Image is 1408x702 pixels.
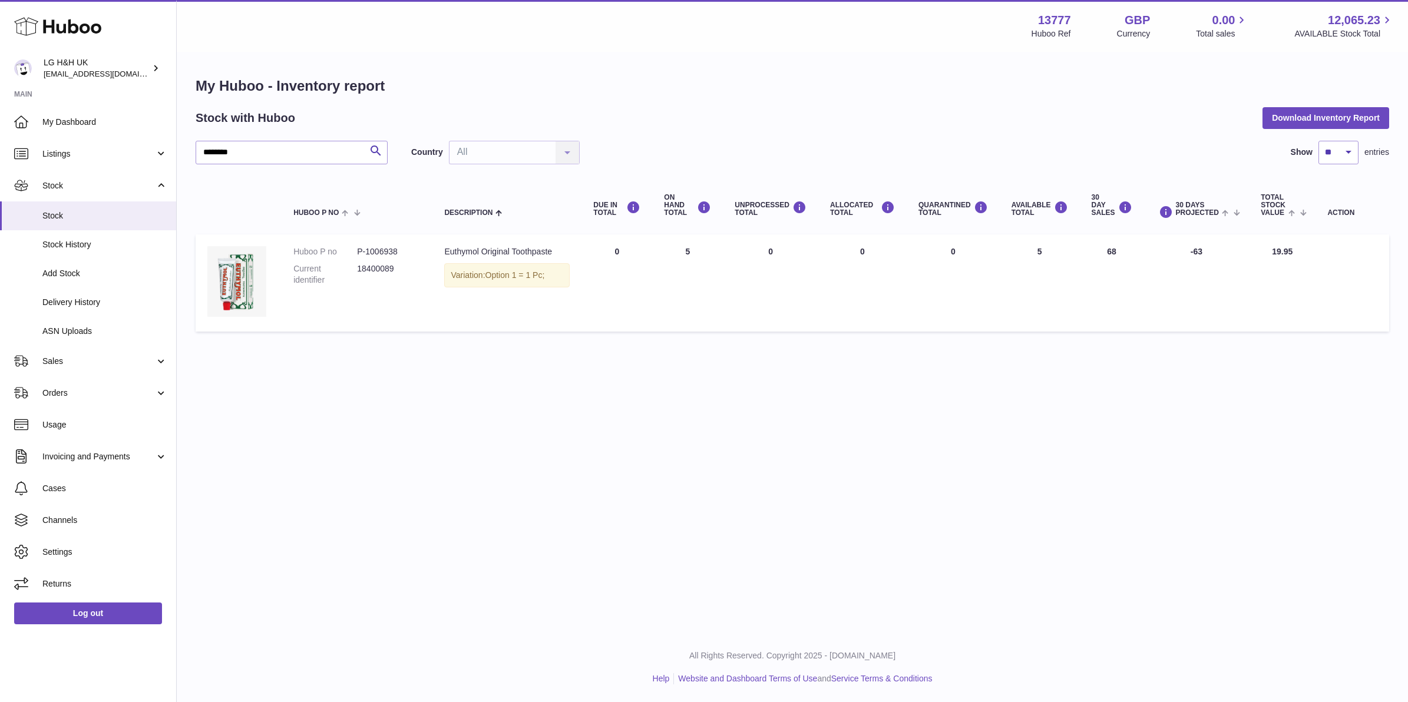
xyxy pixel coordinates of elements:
[42,451,155,462] span: Invoicing and Payments
[1196,28,1248,39] span: Total sales
[1038,12,1071,28] strong: 13777
[1212,12,1235,28] span: 0.00
[293,246,357,257] dt: Huboo P no
[42,326,167,337] span: ASN Uploads
[444,209,493,217] span: Description
[1291,147,1313,158] label: Show
[831,674,933,683] a: Service Terms & Conditions
[42,239,167,250] span: Stock History
[14,602,162,624] a: Log out
[42,117,167,128] span: My Dashboard
[818,234,907,332] td: 0
[1144,234,1250,332] td: -63
[42,547,167,558] span: Settings
[42,180,155,191] span: Stock
[1261,194,1285,217] span: Total stock value
[44,69,173,78] span: [EMAIL_ADDRESS][DOMAIN_NAME]
[42,268,167,279] span: Add Stock
[293,263,357,286] dt: Current identifier
[652,234,723,332] td: 5
[1080,234,1144,332] td: 68
[1125,12,1150,28] strong: GBP
[1117,28,1151,39] div: Currency
[207,246,266,317] img: product image
[42,483,167,494] span: Cases
[918,201,988,217] div: QUARANTINED Total
[485,270,545,280] span: Option 1 = 1 Pc;
[581,234,652,332] td: 0
[723,234,818,332] td: 0
[1176,201,1219,217] span: 30 DAYS PROJECTED
[951,247,956,256] span: 0
[42,578,167,590] span: Returns
[735,201,807,217] div: UNPROCESSED Total
[42,210,167,221] span: Stock
[1262,107,1389,128] button: Download Inventory Report
[1327,209,1377,217] div: Action
[444,246,570,257] div: Euthymol Original Toothpaste
[42,297,167,308] span: Delivery History
[411,147,443,158] label: Country
[830,201,895,217] div: ALLOCATED Total
[1294,28,1394,39] span: AVAILABLE Stock Total
[293,209,339,217] span: Huboo P no
[44,57,150,80] div: LG H&H UK
[196,110,295,126] h2: Stock with Huboo
[653,674,670,683] a: Help
[1294,12,1394,39] a: 12,065.23 AVAILABLE Stock Total
[593,201,640,217] div: DUE IN TOTAL
[42,148,155,160] span: Listings
[674,673,932,684] li: and
[42,356,155,367] span: Sales
[42,419,167,431] span: Usage
[186,650,1399,661] p: All Rights Reserved. Copyright 2025 - [DOMAIN_NAME]
[1328,12,1380,28] span: 12,065.23
[14,59,32,77] img: veechen@lghnh.co.uk
[678,674,817,683] a: Website and Dashboard Terms of Use
[196,77,1389,95] h1: My Huboo - Inventory report
[1092,194,1132,217] div: 30 DAY SALES
[1012,201,1068,217] div: AVAILABLE Total
[1196,12,1248,39] a: 0.00 Total sales
[1364,147,1389,158] span: entries
[42,515,167,526] span: Channels
[1272,247,1293,256] span: 19.95
[357,263,421,286] dd: 18400089
[444,263,570,287] div: Variation:
[664,194,711,217] div: ON HAND Total
[1032,28,1071,39] div: Huboo Ref
[357,246,421,257] dd: P-1006938
[1000,234,1080,332] td: 5
[42,388,155,399] span: Orders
